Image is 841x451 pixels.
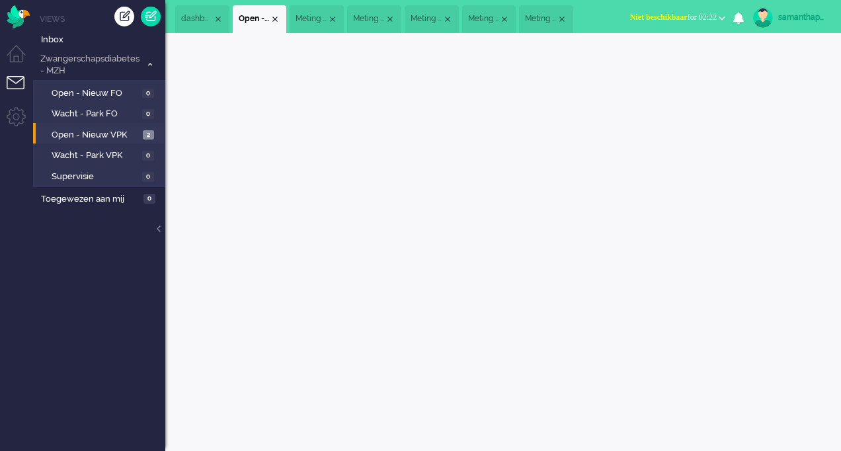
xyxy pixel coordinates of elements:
span: 0 [142,172,154,182]
li: 13935 [462,5,516,33]
a: Open - Nieuw FO 0 [38,85,164,100]
span: 0 [142,89,154,99]
div: samanthapmsc [778,11,828,24]
li: 13942 [519,5,573,33]
li: 13811 [347,5,401,33]
a: Open - Nieuw VPK 2 [38,127,164,142]
span: Wacht - Park VPK [52,149,139,162]
span: Toegewezen aan mij [41,193,140,206]
div: Close tab [557,14,567,24]
a: Supervisie 0 [38,169,164,183]
li: Niet beschikbaarfor 02:22 [622,4,733,33]
div: Creëer ticket [114,7,134,26]
li: View [233,5,287,33]
img: avatar [753,8,773,28]
span: Open - Nieuw VPK [52,129,140,142]
a: Wacht - Park FO 0 [38,106,164,120]
span: 2 [143,130,154,140]
span: Open - Nieuw FO [52,87,139,100]
a: samanthapmsc [750,8,828,28]
span: Meting buiten grenswaarden [468,13,500,24]
div: Close tab [385,14,395,24]
span: 0 [142,151,154,161]
a: Omnidesk [7,9,30,19]
div: Close tab [213,14,223,24]
span: Meting buiten grenswaarden [296,13,327,24]
li: Dashboard menu [7,45,36,75]
li: Dashboard [175,5,229,33]
span: Meting buiten grenswaarden [411,13,442,24]
span: Meting buiten grenswaarden [353,13,385,24]
li: 13810 [290,5,344,33]
span: Niet beschikbaar [630,13,688,22]
span: Open - Nieuw VPK [239,13,270,24]
li: Admin menu [7,107,36,137]
a: Toegewezen aan mij 0 [38,191,165,206]
li: Tickets menu [7,76,36,106]
button: Niet beschikbaarfor 02:22 [622,8,733,27]
div: Close tab [327,14,338,24]
a: Wacht - Park VPK 0 [38,147,164,162]
div: Close tab [270,14,280,24]
span: for 02:22 [630,13,717,22]
div: Close tab [442,14,453,24]
img: flow_omnibird.svg [7,5,30,28]
a: Inbox [38,32,165,46]
div: Close tab [499,14,510,24]
span: Zwangerschapsdiabetes - MZH [38,53,141,77]
li: 13876 [405,5,459,33]
span: Inbox [41,34,165,46]
a: Quick Ticket [141,7,161,26]
span: 0 [142,109,154,119]
li: Views [40,13,165,24]
span: Supervisie [52,171,139,183]
span: Wacht - Park FO [52,108,139,120]
span: Meting buiten grenswaarden [525,13,557,24]
span: dashboard [181,13,213,24]
span: 0 [143,194,155,204]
